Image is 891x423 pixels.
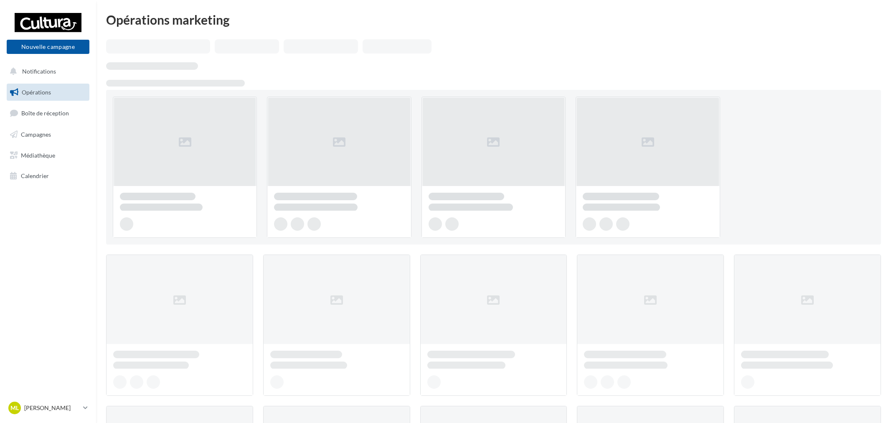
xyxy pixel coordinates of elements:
span: Opérations [22,89,51,96]
a: Médiathèque [5,147,91,164]
p: [PERSON_NAME] [24,404,80,412]
span: Boîte de réception [21,110,69,117]
a: Boîte de réception [5,104,91,122]
a: Opérations [5,84,91,101]
button: Nouvelle campagne [7,40,89,54]
span: Notifications [22,68,56,75]
a: Calendrier [5,167,91,185]
button: Notifications [5,63,88,80]
a: Campagnes [5,126,91,143]
div: Opérations marketing [106,13,881,26]
a: ML [PERSON_NAME] [7,400,89,416]
span: Calendrier [21,172,49,179]
span: Campagnes [21,131,51,138]
span: ML [10,404,19,412]
span: Médiathèque [21,151,55,158]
